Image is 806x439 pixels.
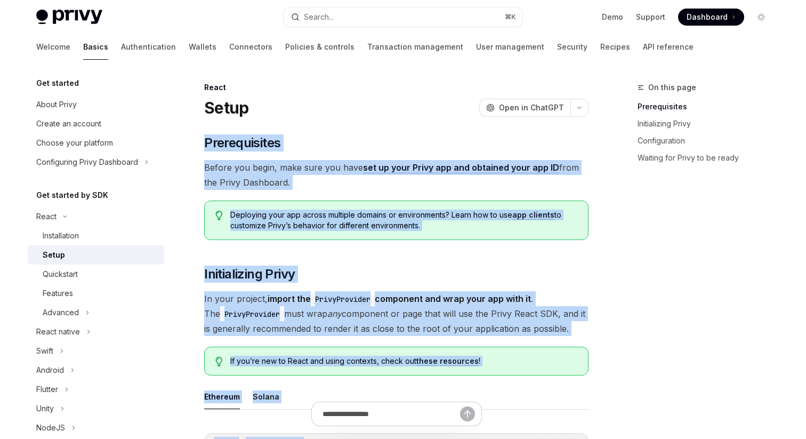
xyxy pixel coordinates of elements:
[505,13,516,21] span: ⌘ K
[638,149,778,166] a: Waiting for Privy to be ready
[327,308,342,319] em: any
[648,81,696,94] span: On this page
[638,98,778,115] a: Prerequisites
[638,132,778,149] a: Configuration
[36,98,77,111] div: About Privy
[204,98,248,117] h1: Setup
[43,287,73,300] div: Features
[36,364,64,377] div: Android
[28,114,164,133] a: Create an account
[602,12,623,22] a: Demo
[285,34,354,60] a: Policies & controls
[43,306,79,319] div: Advanced
[28,399,164,418] button: Unity
[36,189,108,202] h5: Get started by SDK
[643,34,694,60] a: API reference
[416,356,438,366] a: these
[36,345,53,357] div: Swift
[367,34,463,60] a: Transaction management
[28,265,164,284] a: Quickstart
[229,34,272,60] a: Connectors
[230,356,577,366] span: If you’re new to React and using contexts, check out !
[28,361,164,380] button: Android
[28,303,164,322] button: Advanced
[204,82,589,93] div: React
[204,266,295,283] span: Initializing Privy
[36,77,79,90] h5: Get started
[215,211,223,220] svg: Tip
[304,11,334,23] div: Search...
[323,402,460,426] input: Ask a question...
[479,99,570,117] button: Open in ChatGPT
[215,357,223,366] svg: Tip
[204,160,589,190] span: Before you begin, make sure you have from the Privy Dashboard.
[268,293,531,304] strong: import the component and wrap your app with it
[36,137,113,149] div: Choose your platform
[28,341,164,361] button: Swift
[230,210,577,231] span: Deploying your app across multiple domains or environments? Learn how to use to customize Privy’s...
[512,210,554,220] a: app clients
[189,34,216,60] a: Wallets
[253,384,279,409] button: Solana
[83,34,108,60] a: Basics
[36,325,80,338] div: React native
[557,34,587,60] a: Security
[28,207,164,226] button: React
[28,418,164,437] button: NodeJS
[476,34,544,60] a: User management
[460,406,475,421] button: Send message
[36,383,58,396] div: Flutter
[43,229,79,242] div: Installation
[43,268,78,281] div: Quickstart
[28,95,164,114] a: About Privy
[440,356,479,366] a: resources
[638,115,778,132] a: Initializing Privy
[28,153,164,172] button: Configuring Privy Dashboard
[204,134,280,151] span: Prerequisites
[36,421,65,434] div: NodeJS
[311,293,375,305] code: PrivyProvider
[753,9,770,26] button: Toggle dark mode
[28,133,164,153] a: Choose your platform
[36,156,138,169] div: Configuring Privy Dashboard
[220,308,284,320] code: PrivyProvider
[28,284,164,303] a: Features
[36,210,57,223] div: React
[28,380,164,399] button: Flutter
[36,10,102,25] img: light logo
[636,12,665,22] a: Support
[121,34,176,60] a: Authentication
[499,102,564,113] span: Open in ChatGPT
[36,402,54,415] div: Unity
[687,12,728,22] span: Dashboard
[28,322,164,341] button: React native
[600,34,630,60] a: Recipes
[284,7,522,27] button: Search...⌘K
[28,245,164,265] a: Setup
[678,9,744,26] a: Dashboard
[363,162,559,173] a: set up your Privy app and obtained your app ID
[204,291,589,336] span: In your project, . The must wrap component or page that will use the Privy React SDK, and it is g...
[204,384,240,409] button: Ethereum
[43,249,65,261] div: Setup
[36,117,101,130] div: Create an account
[28,226,164,245] a: Installation
[36,34,70,60] a: Welcome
